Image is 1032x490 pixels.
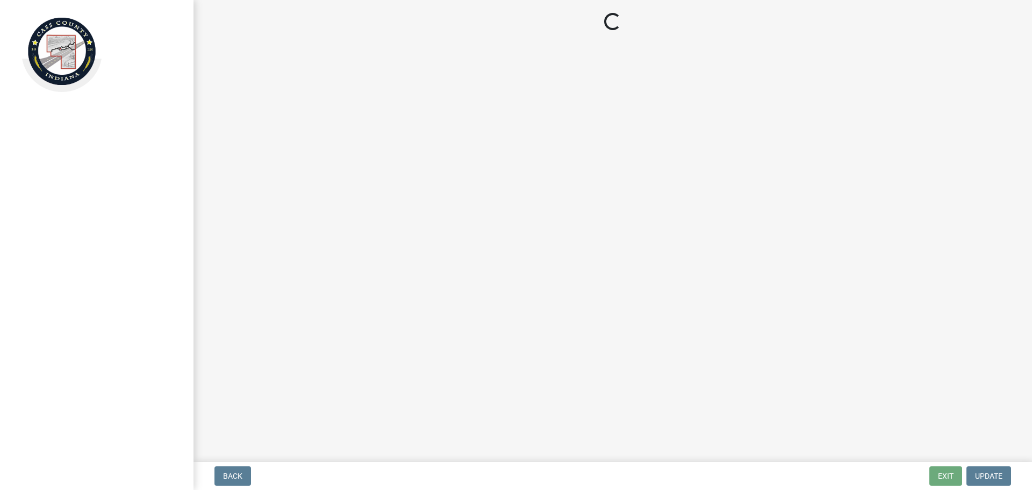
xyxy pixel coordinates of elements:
span: Update [975,472,1002,480]
img: Cass County, Indiana [21,11,102,92]
button: Back [214,466,251,486]
button: Update [966,466,1011,486]
span: Back [223,472,242,480]
button: Exit [929,466,962,486]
